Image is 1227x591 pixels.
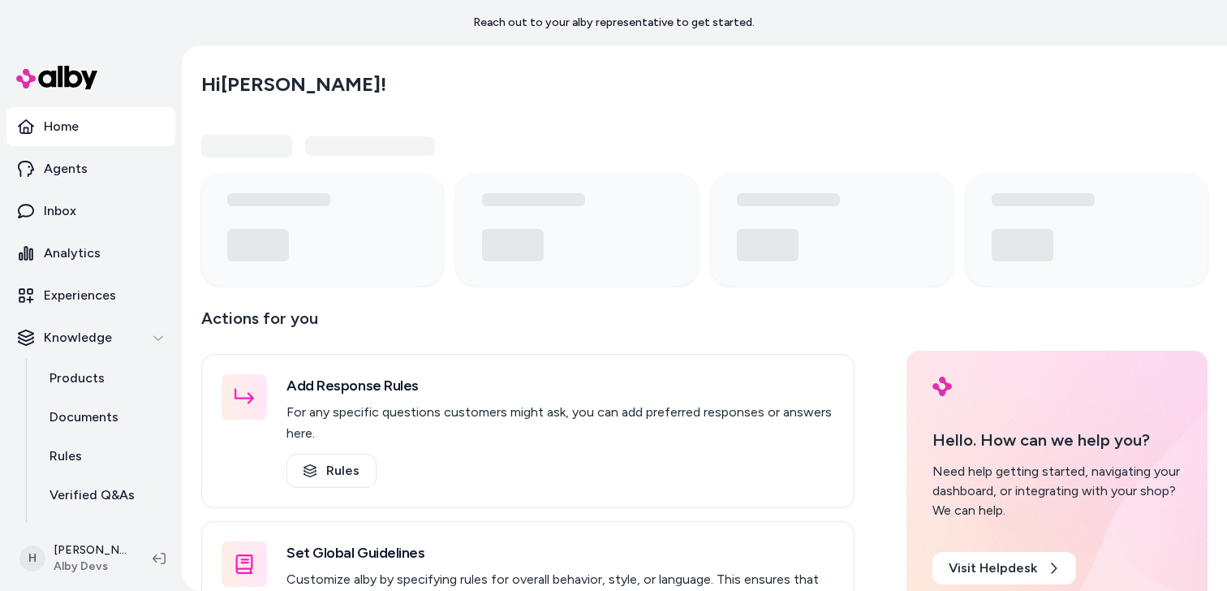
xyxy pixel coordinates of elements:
[50,446,82,466] p: Rules
[50,485,135,505] p: Verified Q&As
[6,192,175,231] a: Inbox
[44,328,112,347] p: Knowledge
[6,276,175,315] a: Experiences
[44,117,79,136] p: Home
[33,398,175,437] a: Documents
[44,244,101,263] p: Analytics
[473,15,755,31] p: Reach out to your alby representative to get started.
[286,541,834,564] h3: Set Global Guidelines
[33,515,175,554] a: Reviews
[286,374,834,397] h3: Add Response Rules
[54,542,127,559] p: [PERSON_NAME]
[6,234,175,273] a: Analytics
[54,559,127,575] span: Alby Devs
[33,476,175,515] a: Verified Q&As
[201,72,386,97] h2: Hi [PERSON_NAME] !
[932,552,1076,585] a: Visit Helpdesk
[16,66,97,89] img: alby Logo
[6,149,175,188] a: Agents
[6,107,175,146] a: Home
[44,201,76,221] p: Inbox
[50,408,118,427] p: Documents
[33,437,175,476] a: Rules
[932,462,1182,520] div: Need help getting started, navigating your dashboard, or integrating with your shop? We can help.
[201,305,855,344] p: Actions for you
[50,369,105,388] p: Products
[932,377,952,396] img: alby Logo
[33,359,175,398] a: Products
[286,454,377,488] a: Rules
[44,159,88,179] p: Agents
[44,286,116,305] p: Experiences
[10,533,140,585] button: H[PERSON_NAME]Alby Devs
[932,428,1182,452] p: Hello. How can we help you?
[286,402,834,444] p: For any specific questions customers might ask, you can add preferred responses or answers here.
[6,318,175,357] button: Knowledge
[19,546,45,572] span: H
